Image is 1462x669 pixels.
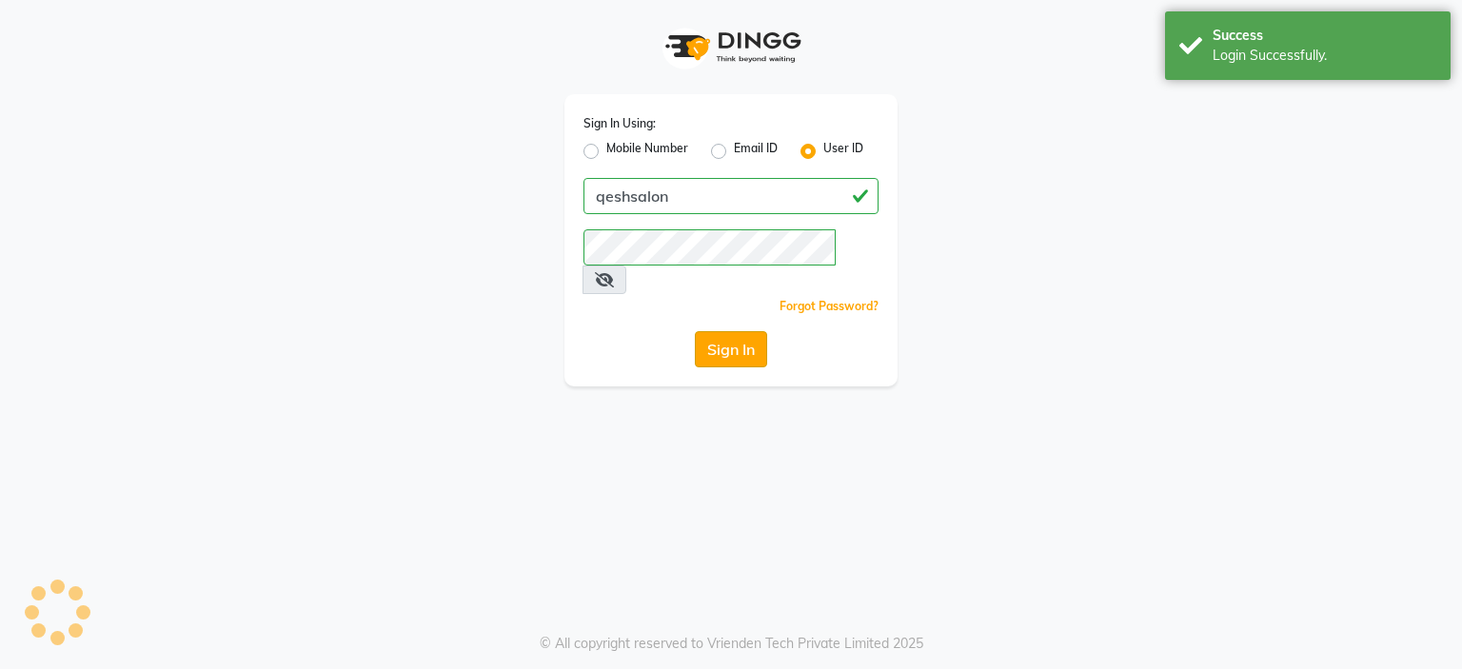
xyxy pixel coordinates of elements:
[734,140,778,163] label: Email ID
[823,140,863,163] label: User ID
[583,115,656,132] label: Sign In Using:
[606,140,688,163] label: Mobile Number
[1213,26,1436,46] div: Success
[583,229,836,266] input: Username
[655,19,807,75] img: logo1.svg
[780,299,879,313] a: Forgot Password?
[695,331,767,367] button: Sign In
[1213,46,1436,66] div: Login Successfully.
[583,178,879,214] input: Username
